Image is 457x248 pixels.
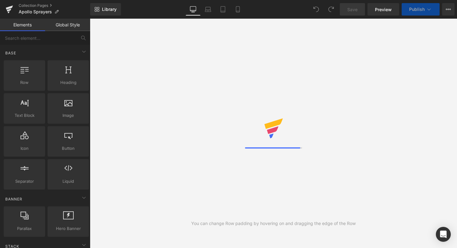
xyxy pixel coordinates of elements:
span: Separator [6,178,43,185]
span: Button [49,145,87,152]
span: Heading [49,79,87,86]
span: Liquid [49,178,87,185]
span: Hero Banner [49,225,87,232]
span: Preview [375,6,392,13]
button: More [442,3,455,16]
a: Collection Pages [19,3,90,8]
span: Text Block [6,112,43,119]
span: Parallax [6,225,43,232]
span: Row [6,79,43,86]
a: Desktop [186,3,201,16]
span: Publish [409,7,425,12]
span: Library [102,7,117,12]
div: Open Intercom Messenger [436,227,451,242]
a: Tablet [215,3,230,16]
a: Mobile [230,3,245,16]
button: Redo [325,3,337,16]
span: Apollo Sprayers [19,9,52,14]
span: Banner [5,196,23,202]
div: You can change Row padding by hovering on and dragging the edge of the Row [191,220,356,227]
span: Save [347,6,358,13]
button: Undo [310,3,322,16]
button: Publish [402,3,440,16]
a: Preview [367,3,399,16]
span: Base [5,50,17,56]
span: Image [49,112,87,119]
a: Global Style [45,19,90,31]
a: Laptop [201,3,215,16]
a: New Library [90,3,121,16]
span: Icon [6,145,43,152]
